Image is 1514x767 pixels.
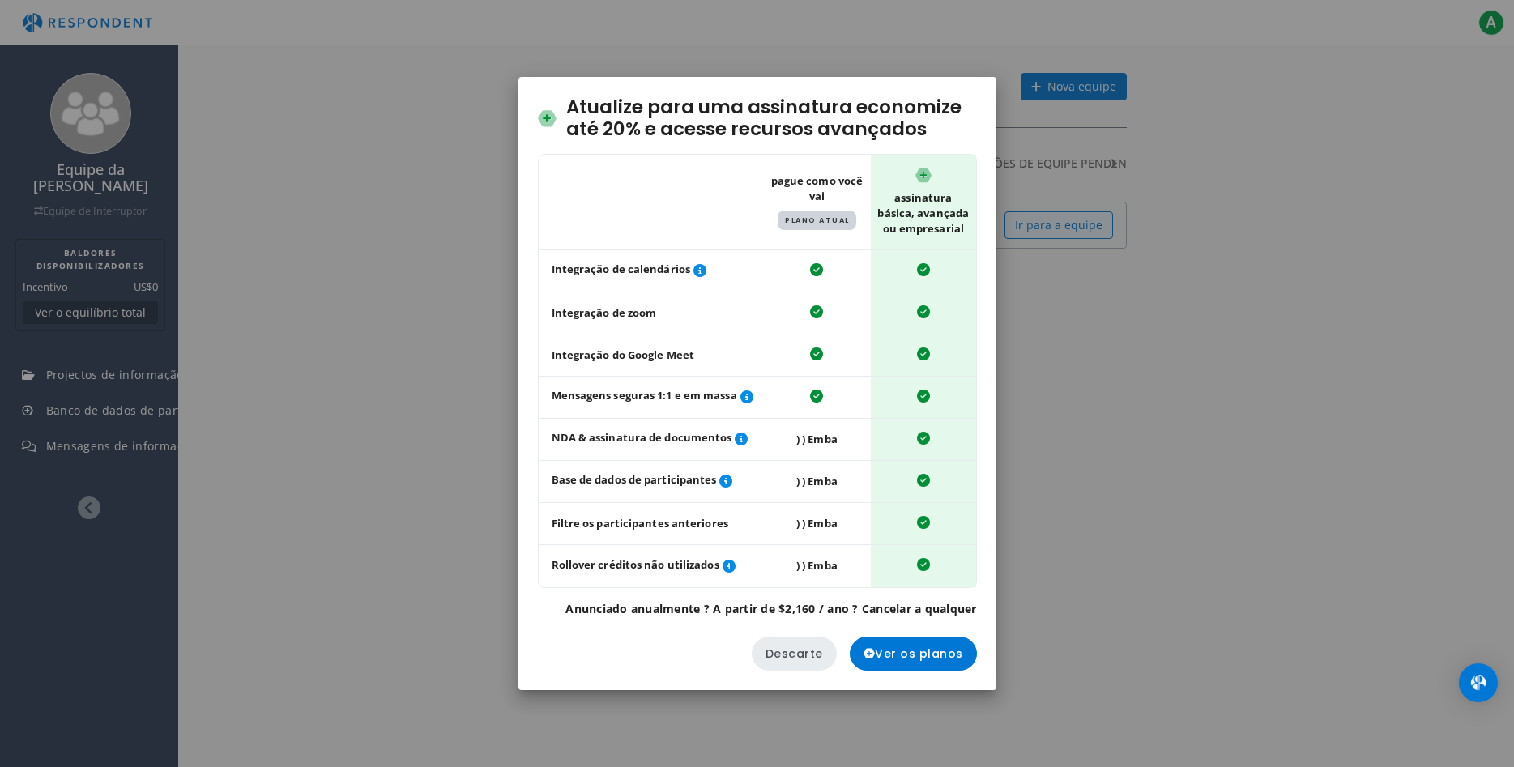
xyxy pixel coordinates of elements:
[539,334,763,377] td: Integração do Google Meet
[752,637,837,671] button: Descarte
[770,173,864,230] span: Pague como você vai
[732,429,752,449] button: Garantir facilmente os NADs participantes e outros documentos do projeto.
[518,77,996,691] md-dialog: Atualize para ...
[717,471,736,491] button: Revise, organize e convide participantes previamente pagos.
[538,601,977,632] p: Anunciado anualmente ? A partir de $2,160 / ano ? Cancelar a qualquer momento
[737,387,757,407] button: Os participantes da pesquisa de tela e fazem perguntas de acompanhamento para avaliar o ajuste an...
[539,461,763,503] td: Base de dados de participantes
[690,261,710,280] button: Automatize o agendamento de sessões com a integração do Microsoft Office ou do Google Agenda.
[796,474,838,488] span: ) ) Emba
[539,377,763,419] td: Mensagens seguras 1:1 e em massa
[539,545,763,587] td: Rollover créditos não utilizados
[538,96,977,141] h2: Atualize para uma assinatura economize até 20% e acesse recursos avançados
[1459,663,1498,702] div: Aberto Intercom Messenger
[539,419,763,461] td: NDA & assinatura de documentos
[539,250,763,292] td: Integração de calendários
[539,292,763,334] td: Integração de zoom
[796,558,838,573] span: ) ) Emba
[719,556,739,576] button: Se você renovar sua assinatura para um plano de valor igual ou superior, os créditos não utilizad...
[877,168,969,236] span: Assinatura Básica, Avançada ou Empresarial
[864,646,963,663] span: Ver os planos
[796,516,838,531] span: ) ) Emba
[796,432,838,446] span: ) ) Emba
[850,637,977,671] button: Ver os planos
[539,503,763,545] td: Filtre os participantes anteriores
[778,211,856,230] span: Plano atual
